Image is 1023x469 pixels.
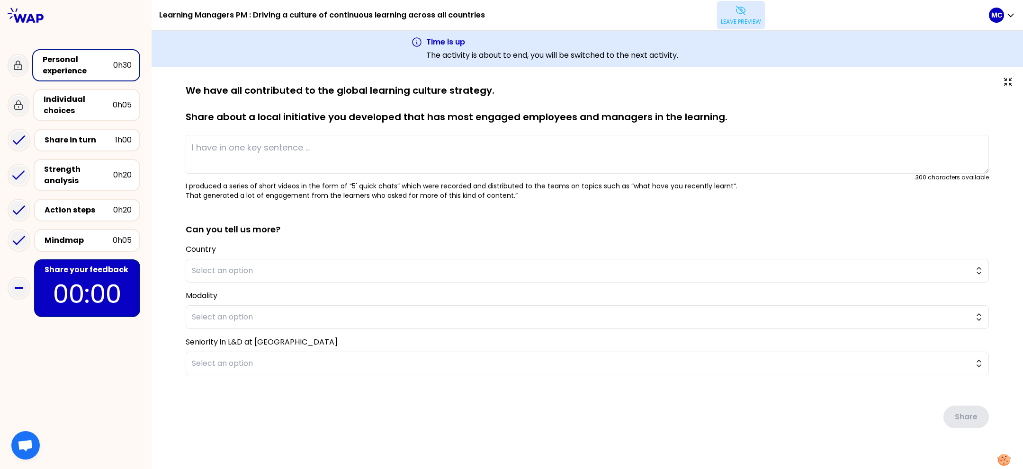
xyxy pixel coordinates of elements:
[113,204,132,216] div: 0h20
[115,134,132,146] div: 1h00
[45,134,115,146] div: Share in turn
[721,18,761,26] p: Leave preview
[717,1,765,29] button: Leave preview
[186,259,989,283] button: Select an option
[11,431,40,460] a: Ouvrir le chat
[45,264,132,275] div: Share your feedback
[186,336,338,347] label: Seniority in L&D at [GEOGRAPHIC_DATA]
[943,406,989,428] button: Share
[186,290,217,301] label: Modality
[43,275,132,312] p: 00:00
[192,358,969,369] span: Select an option
[44,94,113,116] div: Individual choices
[192,265,969,276] span: Select an option
[113,99,132,111] div: 0h05
[43,54,113,77] div: Personal experience
[186,352,989,375] button: Select an option
[426,36,678,48] h3: Time is up
[989,8,1015,23] button: MC
[192,311,969,323] span: Select an option
[426,50,678,61] p: The activity is about to end, you will be switched to the next activity.
[915,174,989,181] div: 300 characters available
[113,60,132,71] div: 0h30
[991,10,1002,20] p: MC
[186,84,989,124] p: We have all contributed to the global learning culture strategy. Share about a local initiative y...
[113,169,132,181] div: 0h20
[45,204,113,216] div: Action steps
[45,235,113,246] div: Mindmap
[113,235,132,246] div: 0h05
[186,305,989,329] button: Select an option
[186,181,989,200] p: I produced a series of short videos in the form of “5' quick chats” which were recorded and distr...
[44,164,113,186] div: Strength analysis
[186,244,216,255] label: Country
[186,208,989,236] h2: Can you tell us more?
